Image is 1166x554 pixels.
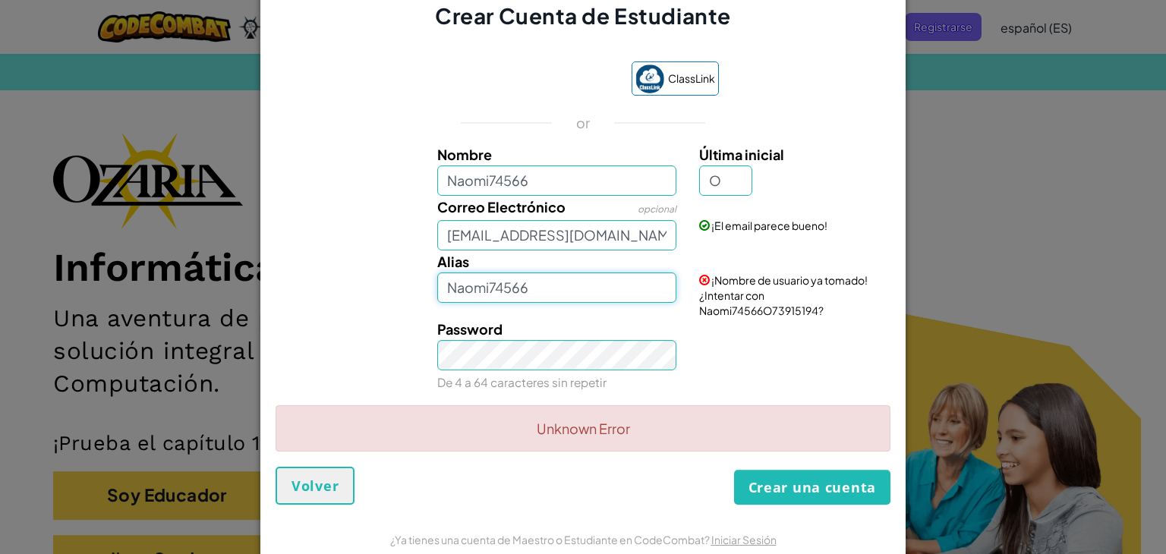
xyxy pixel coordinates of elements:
span: opcional [638,203,676,215]
p: or [576,114,591,132]
span: ¿Ya tienes una cuenta de Maestro o Estudiante en CodeCombat? [390,533,711,546]
button: Volver [276,467,355,505]
img: classlink-logo-small.png [635,65,664,93]
span: ¡El email parece bueno! [711,219,827,232]
span: Última inicial [699,146,784,163]
span: Password [437,320,503,338]
span: Volver [291,477,339,495]
span: ¡Nombre de usuario ya tomado! ¿Intentar con Naomi74566O73915194? [699,273,868,317]
span: Crear Cuenta de Estudiante [435,2,731,29]
iframe: Botón Iniciar sesión con Google [440,64,624,97]
span: ClassLink [668,68,715,90]
span: Correo Electrónico [437,198,566,216]
a: Iniciar Sesión [711,533,777,546]
button: Crear una cuenta [734,470,890,505]
small: De 4 a 64 caracteres sin repetir [437,375,607,389]
div: Unknown Error [276,405,890,452]
span: Alias [437,253,469,270]
span: Nombre [437,146,492,163]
